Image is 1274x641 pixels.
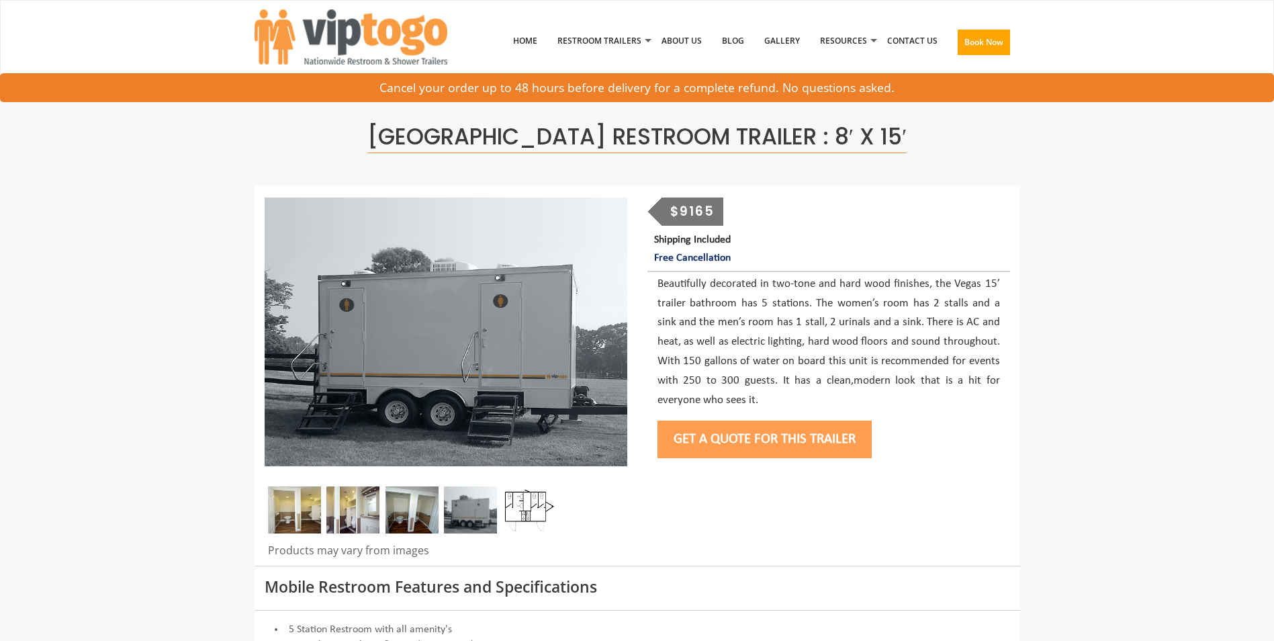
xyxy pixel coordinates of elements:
[385,486,439,533] img: With modern design and privacy the women’s side is comfortable and clean.
[657,275,1000,411] p: Beautifully decorated in two-tone and hard wood finishes, the Vegas 15’ trailer bathroom has 5 st...
[651,6,712,76] a: About Us
[810,6,877,76] a: Resources
[268,486,321,533] img: Vages 5 station 03
[754,6,810,76] a: Gallery
[265,198,627,466] img: Full view of five station restroom trailer with two separate doors for men and women
[265,579,1010,595] h3: Mobile Restroom Features and Specifications
[503,6,547,76] a: Home
[444,486,497,533] img: Full view of five station restroom trailer with two separate doors for men and women
[662,198,723,226] div: $9165
[654,231,1009,267] p: Shipping Included
[654,253,731,263] span: Free Cancellation
[326,486,379,533] img: Vages 5 station 02
[367,121,907,153] span: [GEOGRAPHIC_DATA] Restroom Trailer : 8′ x 15′
[712,6,754,76] a: Blog
[265,622,1010,638] li: 5 Station Restroom with all amenity's
[547,6,651,76] a: Restroom Trailers
[948,6,1020,84] a: Book Now
[502,486,555,533] img: Floor Plan of 5 station restroom with sink and toilet
[657,421,872,458] button: Get a Quote for this Trailer
[958,30,1010,55] button: Book Now
[877,6,948,76] a: Contact Us
[255,9,447,65] img: VIPTOGO
[265,543,627,566] div: Products may vary from images
[657,432,872,446] a: Get a Quote for this Trailer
